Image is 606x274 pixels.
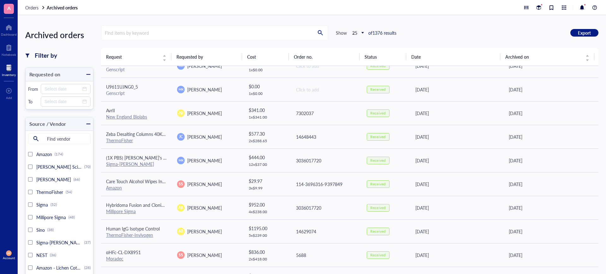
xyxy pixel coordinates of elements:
[106,131,192,137] span: Zeba Desalting Columns 40K MWCO 10 mL
[290,125,361,149] td: 14648443
[570,29,598,37] button: Export
[179,134,183,140] span: JC
[187,86,222,93] span: [PERSON_NAME]
[36,239,84,246] span: Sigma-[PERSON_NAME]
[500,48,594,66] th: Archived on
[106,84,138,90] span: U9611UJNG0_5
[370,229,385,234] div: Received
[36,252,47,258] span: NEST
[509,181,593,188] div: [DATE]
[370,158,385,163] div: Received
[106,255,123,262] a: Moradec
[249,130,285,137] div: $ 577.30
[368,30,396,36] div: of 1376 results
[509,62,593,69] div: [DATE]
[26,70,60,79] div: Requested on
[509,86,593,93] div: [DATE]
[336,30,347,36] div: Show
[106,60,140,66] span: U9611UJNG0_10
[296,110,356,117] div: 7302037
[179,158,183,162] span: MK
[36,151,52,157] span: Amazon
[296,228,356,235] div: 14629074
[296,252,356,259] div: 5688
[296,157,356,164] div: 3036017720
[179,63,183,68] span: MK
[179,181,183,187] span: SS
[25,4,39,11] span: Orders
[84,240,91,245] div: (37)
[187,63,222,69] span: [PERSON_NAME]
[47,5,79,10] a: Archived orders
[415,252,499,259] div: [DATE]
[249,209,285,214] div: 4 x $ 238.00
[50,253,56,258] div: (36)
[28,86,38,92] div: From
[101,48,171,66] th: Request
[106,202,191,208] span: Hybridoma Fusion and Cloning Supplement
[50,202,57,207] div: (52)
[296,86,356,93] div: Click to add
[296,204,356,211] div: 3036017720
[415,181,499,188] div: [DATE]
[84,164,91,169] div: (70)
[36,201,48,208] span: Sigma
[178,229,183,234] span: AR
[25,5,45,10] a: Orders
[249,83,285,90] div: $ 0.00
[106,225,160,232] span: Human IgG Isotype Control
[359,48,407,66] th: Status
[249,257,285,262] div: 2 x $ 418.00
[66,189,72,195] div: (54)
[296,62,356,69] div: Click to add
[249,154,285,161] div: $ 444.00
[178,205,183,211] span: AR
[249,248,285,255] div: $ 836.00
[406,48,500,66] th: Date
[106,107,115,114] span: AvrII
[36,164,90,170] span: [PERSON_NAME] Scientific
[415,157,499,164] div: [DATE]
[249,201,285,208] div: $ 952.00
[187,157,222,164] span: [PERSON_NAME]
[74,177,80,182] div: (66)
[1,32,17,36] div: Dashboard
[68,215,75,220] div: (48)
[370,253,385,258] div: Received
[106,53,159,60] span: Request
[179,252,183,258] span: SS
[187,252,222,258] span: [PERSON_NAME]
[187,181,222,187] span: [PERSON_NAME]
[106,137,133,143] a: ThermoFisher
[415,110,499,117] div: [DATE]
[352,30,357,36] b: 25
[187,205,222,211] span: [PERSON_NAME]
[2,63,16,77] a: Inventory
[36,265,85,271] span: Amazon - Lichen Cottage
[296,133,356,140] div: 14648443
[47,227,54,232] div: (38)
[509,157,593,164] div: [DATE]
[28,99,38,104] div: To
[7,4,11,12] span: A
[415,133,499,140] div: [DATE]
[290,54,361,78] td: Click to add
[509,228,593,235] div: [DATE]
[35,51,57,60] div: Filter by
[370,63,385,68] div: Received
[290,101,361,125] td: 7302037
[415,228,499,235] div: [DATE]
[3,256,15,260] div: Account
[290,149,361,172] td: 3036017720
[290,243,361,267] td: 5688
[290,219,361,243] td: 14629074
[7,252,10,254] span: AE
[249,138,285,143] div: 2 x $ 288.65
[55,152,63,157] div: (174)
[290,196,361,219] td: 3036017720
[36,176,71,183] span: [PERSON_NAME]
[187,134,222,140] span: [PERSON_NAME]
[415,86,499,93] div: [DATE]
[45,98,81,105] input: Select date
[26,120,66,128] div: Source / Vendor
